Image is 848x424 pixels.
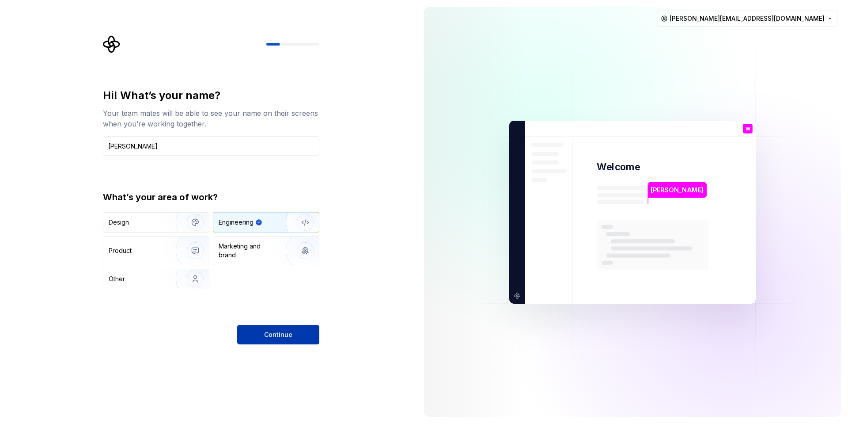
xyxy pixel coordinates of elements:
[746,126,750,131] p: W
[103,136,319,156] input: Han Solo
[219,242,278,260] div: Marketing and brand
[657,11,837,27] button: [PERSON_NAME][EMAIL_ADDRESS][DOMAIN_NAME]
[651,185,704,195] p: [PERSON_NAME]
[109,246,132,255] div: Product
[219,218,254,227] div: Engineering
[237,325,319,344] button: Continue
[109,218,129,227] div: Design
[670,14,825,23] span: [PERSON_NAME][EMAIL_ADDRESS][DOMAIN_NAME]
[103,88,319,103] div: Hi! What’s your name?
[109,275,125,283] div: Other
[103,108,319,129] div: Your team mates will be able to see your name on their screens when you’re working together.
[264,330,292,339] span: Continue
[103,35,121,53] svg: Supernova Logo
[103,191,319,203] div: What’s your area of work?
[597,160,640,173] p: Welcome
